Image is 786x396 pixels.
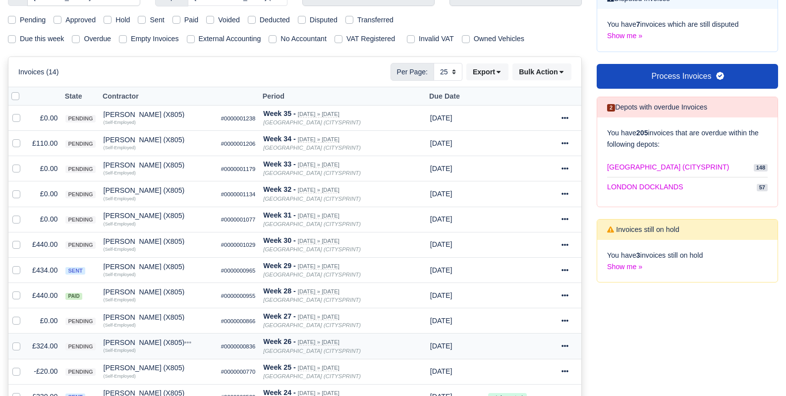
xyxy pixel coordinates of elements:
[104,288,213,295] div: [PERSON_NAME] (X805)
[104,212,213,219] div: [PERSON_NAME] (X805)
[636,20,640,28] strong: 7
[221,115,256,121] small: #0000001238
[636,129,648,137] strong: 205
[18,68,59,76] h6: Invoices (14)
[221,191,256,197] small: #0000001134
[104,145,136,150] small: (Self-Employed)
[259,87,426,106] th: Period
[263,119,361,125] i: [GEOGRAPHIC_DATA] (CITYSPRINT)
[104,339,213,346] div: [PERSON_NAME] (X805)
[430,114,452,122] span: 1 month from now
[28,308,61,334] td: £0.00
[607,127,768,150] p: You have invoices that are overdue within the following depots:
[263,262,295,270] strong: Week 29 -
[28,257,61,283] td: £434.00
[65,318,95,325] span: pending
[474,33,524,45] label: Owned Vehicles
[28,207,61,232] td: £0.00
[263,272,361,278] i: [GEOGRAPHIC_DATA] (CITYSPRINT)
[597,9,778,52] div: You have invoices which are still disputed
[298,187,339,193] small: [DATE] » [DATE]
[263,338,295,345] strong: Week 26 -
[419,33,454,45] label: Invalid VAT
[104,120,136,125] small: (Self-Employed)
[607,162,729,173] span: [GEOGRAPHIC_DATA] (CITYSPRINT)
[65,267,85,275] span: sent
[104,348,136,353] small: (Self-Employed)
[607,158,768,177] a: [GEOGRAPHIC_DATA] (CITYSPRINT) 148
[104,111,213,118] div: [PERSON_NAME] (X805)
[263,196,361,202] i: [GEOGRAPHIC_DATA] (CITYSPRINT)
[263,348,361,354] i: [GEOGRAPHIC_DATA] (CITYSPRINT)
[104,136,213,143] div: [PERSON_NAME] (X805)
[466,63,512,80] div: Export
[104,263,213,270] div: [PERSON_NAME] (X805)
[104,187,213,194] div: [PERSON_NAME] (X805)
[221,318,256,324] small: #0000000866
[736,348,786,396] div: Chat Widget
[20,14,46,26] label: Pending
[263,312,295,320] strong: Week 27 -
[28,283,61,308] td: £440.00
[65,191,95,198] span: pending
[754,164,768,171] span: 148
[263,160,295,168] strong: Week 33 -
[298,111,339,117] small: [DATE] » [DATE]
[298,263,339,270] small: [DATE] » [DATE]
[104,247,136,252] small: (Self-Employed)
[221,242,256,248] small: #0000001029
[430,240,452,248] span: 1 week from now
[28,334,61,359] td: £324.00
[104,374,136,379] small: (Self-Employed)
[512,63,571,80] button: Bulk Action
[221,141,256,147] small: #0000001206
[281,33,327,45] label: No Accountant
[104,297,136,302] small: (Self-Employed)
[104,196,136,201] small: (Self-Employed)
[65,241,95,249] span: pending
[221,369,256,375] small: #0000000770
[263,297,361,303] i: [GEOGRAPHIC_DATA] (CITYSPRINT)
[607,103,707,112] h6: Depots with overdue Invoices
[430,190,452,198] span: 3 weeks from now
[104,162,213,169] div: [PERSON_NAME] (X805)
[28,232,61,257] td: £440.00
[298,288,339,295] small: [DATE] » [DATE]
[65,293,82,300] span: paid
[310,14,337,26] label: Disputed
[430,139,452,147] span: 1 month from now
[597,64,778,89] a: Process Invoices
[104,222,136,226] small: (Self-Employed)
[28,156,61,181] td: £0.00
[430,165,452,172] span: 4 weeks from now
[263,363,295,371] strong: Week 25 -
[28,181,61,207] td: £0.00
[218,14,240,26] label: Voided
[104,170,136,175] small: (Self-Employed)
[28,106,61,131] td: £0.00
[263,145,361,151] i: [GEOGRAPHIC_DATA] (CITYSPRINT)
[263,135,295,143] strong: Week 34 -
[65,343,95,350] span: pending
[430,215,452,223] span: 2 weeks from now
[263,211,295,219] strong: Week 31 -
[28,359,61,384] td: -£20.00
[65,115,95,122] span: pending
[263,221,361,227] i: [GEOGRAPHIC_DATA] (CITYSPRINT)
[65,368,95,376] span: pending
[260,14,290,26] label: Deducted
[298,339,339,345] small: [DATE] » [DATE]
[84,33,111,45] label: Overdue
[104,238,213,245] div: [PERSON_NAME] (X805)
[263,246,361,252] i: [GEOGRAPHIC_DATA] (CITYSPRINT)
[607,181,683,193] span: LONDON DOCKLANDS
[104,314,213,321] div: [PERSON_NAME] (X805)
[263,322,361,328] i: [GEOGRAPHIC_DATA] (CITYSPRINT)
[607,226,679,234] h6: Invoices still on hold
[607,263,642,271] a: Show me »
[65,216,95,224] span: pending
